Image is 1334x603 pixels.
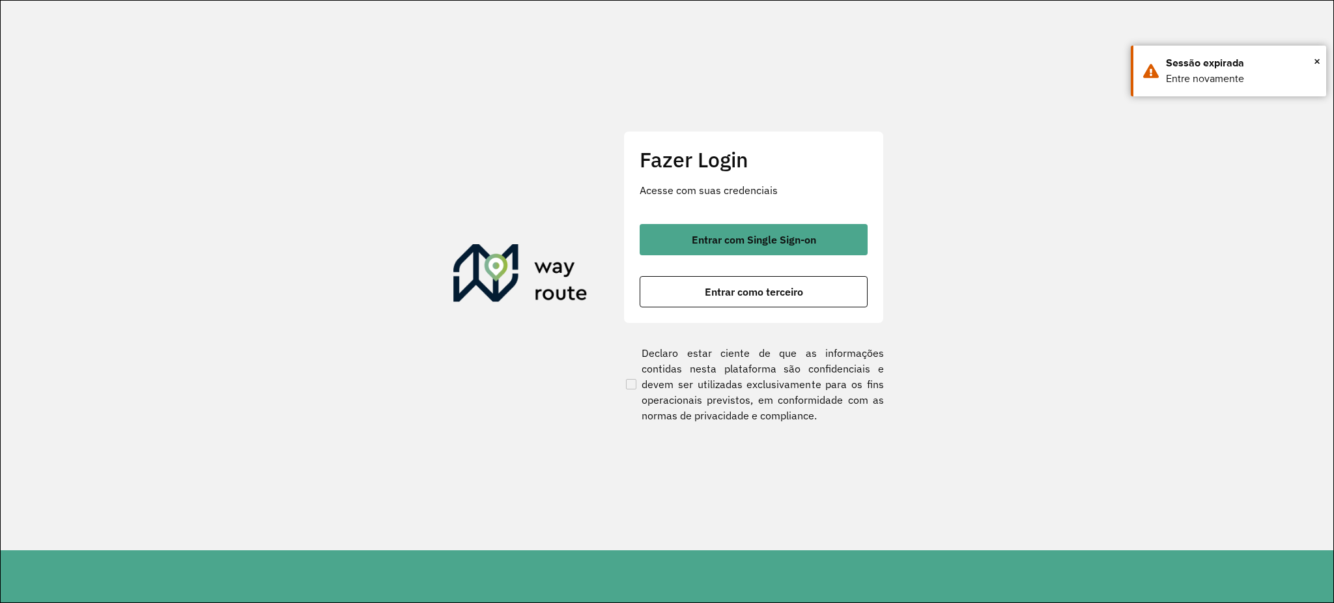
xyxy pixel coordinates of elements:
[640,147,868,172] h2: Fazer Login
[640,276,868,307] button: button
[640,182,868,198] p: Acesse com suas credenciais
[705,287,803,297] span: Entrar como terceiro
[1314,51,1320,71] span: ×
[1314,51,1320,71] button: Close
[1166,71,1316,87] div: Entre novamente
[692,234,816,245] span: Entrar com Single Sign-on
[453,244,588,307] img: Roteirizador AmbevTech
[1166,55,1316,71] div: Sessão expirada
[623,345,884,423] label: Declaro estar ciente de que as informações contidas nesta plataforma são confidenciais e devem se...
[640,224,868,255] button: button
